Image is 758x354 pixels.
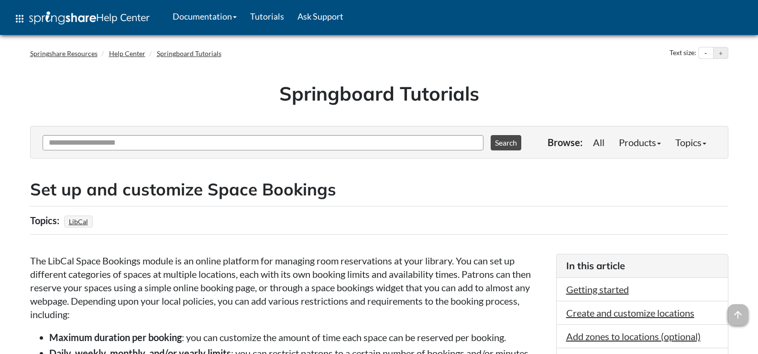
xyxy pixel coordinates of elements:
p: The LibCal Space Bookings module is an online platform for managing room reservations at your lib... [30,254,547,321]
span: apps [14,13,25,24]
a: Springshare Resources [30,49,98,57]
button: Increase text size [714,47,728,59]
a: Products [612,133,668,152]
a: arrow_upward [727,305,748,317]
div: Topics: [30,211,62,229]
a: Add zones to locations (optional) [566,331,701,342]
a: Ask Support [291,4,350,28]
button: Decrease text size [699,47,713,59]
button: Search [491,135,521,150]
a: Tutorials [243,4,291,28]
a: Springboard Tutorials [157,49,221,57]
a: apps Help Center [7,4,156,33]
div: Text size: [668,47,698,59]
img: Springshare [29,11,96,24]
span: arrow_upward [727,304,748,325]
li: : you can customize the amount of time each space can be reserved per booking. [49,331,547,344]
a: Documentation [166,4,243,28]
a: Help Center [109,49,145,57]
h1: Springboard Tutorials [37,80,721,107]
a: LibCal [67,215,89,228]
h3: In this article [566,259,718,273]
a: Create and customize locations [566,307,694,319]
p: Browse: [548,136,582,149]
h2: Set up and customize Space Bookings [30,178,728,201]
span: Help Center [96,11,150,23]
a: All [586,133,612,152]
a: Topics [668,133,714,152]
strong: Maximum duration per booking [49,331,182,343]
a: Getting started [566,284,629,295]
